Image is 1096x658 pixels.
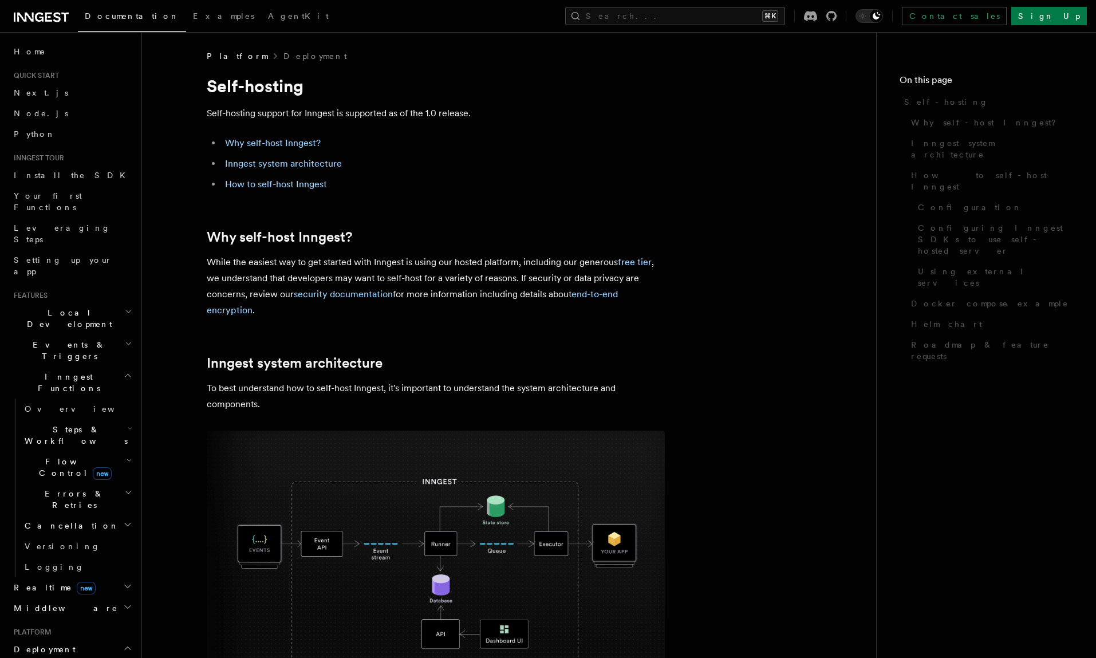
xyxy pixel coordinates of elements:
[294,289,393,300] a: security documentation
[193,11,254,21] span: Examples
[14,191,82,212] span: Your first Functions
[14,129,56,139] span: Python
[906,293,1073,314] a: Docker compose example
[918,202,1022,213] span: Configuration
[9,153,64,163] span: Inngest tour
[9,103,135,124] a: Node.js
[20,451,135,483] button: Flow Controlnew
[9,598,135,618] button: Middleware
[9,186,135,218] a: Your first Functions
[20,456,126,479] span: Flow Control
[20,515,135,536] button: Cancellation
[20,419,135,451] button: Steps & Workflows
[9,367,135,399] button: Inngest Functions
[20,536,135,557] a: Versioning
[9,41,135,62] a: Home
[25,562,84,572] span: Logging
[906,112,1073,133] a: Why self-host Inngest?
[9,602,118,614] span: Middleware
[9,307,125,330] span: Local Development
[911,117,1064,128] span: Why self-host Inngest?
[9,339,125,362] span: Events & Triggers
[20,424,128,447] span: Steps & Workflows
[618,257,652,267] a: free tier
[14,171,132,180] span: Install the SDK
[207,105,665,121] p: Self-hosting support for Inngest is supported as of the 1.0 release.
[9,71,59,80] span: Quick start
[918,266,1073,289] span: Using external services
[207,76,665,96] h1: Self-hosting
[207,380,665,412] p: To best understand how to self-host Inngest, it's important to understand the system architecture...
[911,339,1073,362] span: Roadmap & feature requests
[911,170,1073,192] span: How to self-host Inngest
[9,165,135,186] a: Install the SDK
[911,298,1069,309] span: Docker compose example
[93,467,112,480] span: new
[9,644,76,655] span: Deployment
[9,302,135,334] button: Local Development
[207,50,267,62] span: Platform
[20,488,124,511] span: Errors & Retries
[9,334,135,367] button: Events & Triggers
[9,82,135,103] a: Next.js
[14,255,112,276] span: Setting up your app
[9,124,135,144] a: Python
[77,582,96,594] span: new
[186,3,261,31] a: Examples
[9,218,135,250] a: Leveraging Steps
[207,355,383,371] a: Inngest system architecture
[906,165,1073,197] a: How to self-host Inngest
[9,250,135,282] a: Setting up your app
[904,96,988,108] span: Self-hosting
[20,520,119,531] span: Cancellation
[9,628,52,637] span: Platform
[911,137,1073,160] span: Inngest system architecture
[14,88,68,97] span: Next.js
[762,10,778,22] kbd: ⌘K
[906,334,1073,367] a: Roadmap & feature requests
[78,3,186,32] a: Documentation
[261,3,336,31] a: AgentKit
[913,218,1073,261] a: Configuring Inngest SDKs to use self-hosted server
[906,133,1073,165] a: Inngest system architecture
[911,318,982,330] span: Helm chart
[900,92,1073,112] a: Self-hosting
[902,7,1007,25] a: Contact sales
[913,261,1073,293] a: Using external services
[14,46,46,57] span: Home
[900,73,1073,92] h4: On this page
[225,137,321,148] a: Why self-host Inngest?
[25,542,100,551] span: Versioning
[913,197,1073,218] a: Configuration
[565,7,785,25] button: Search...⌘K
[855,9,883,23] button: Toggle dark mode
[268,11,329,21] span: AgentKit
[20,557,135,577] a: Logging
[225,158,342,169] a: Inngest system architecture
[283,50,347,62] a: Deployment
[85,11,179,21] span: Documentation
[918,222,1073,257] span: Configuring Inngest SDKs to use self-hosted server
[9,582,96,593] span: Realtime
[906,314,1073,334] a: Helm chart
[9,371,124,394] span: Inngest Functions
[207,229,352,245] a: Why self-host Inngest?
[207,254,665,318] p: While the easiest way to get started with Inngest is using our hosted platform, including our gen...
[20,483,135,515] button: Errors & Retries
[20,399,135,419] a: Overview
[25,404,143,413] span: Overview
[14,223,111,244] span: Leveraging Steps
[225,179,327,190] a: How to self-host Inngest
[9,291,48,300] span: Features
[14,109,68,118] span: Node.js
[1011,7,1087,25] a: Sign Up
[9,577,135,598] button: Realtimenew
[9,399,135,577] div: Inngest Functions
